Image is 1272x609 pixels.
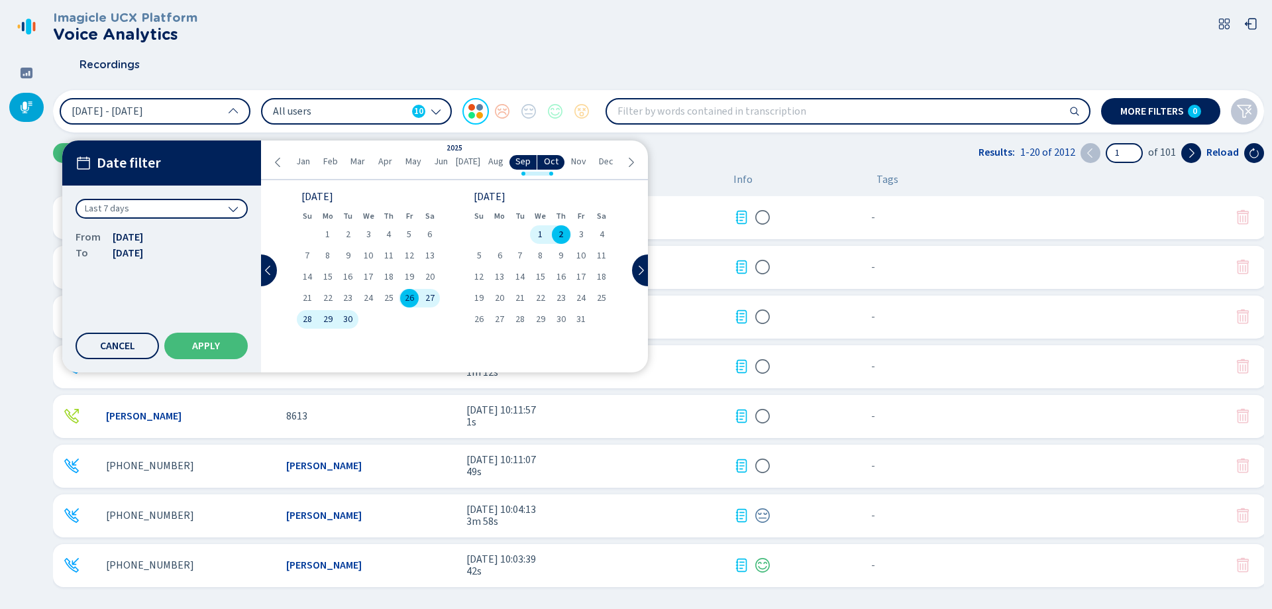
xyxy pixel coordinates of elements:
div: Mon Oct 13 2025 [490,268,510,286]
div: Mon Sep 15 2025 [317,268,338,286]
span: Aug [488,156,503,167]
svg: chevron-down [431,106,441,117]
span: 30 [343,315,352,324]
span: Reload [1206,146,1239,158]
span: 7 [517,251,522,260]
span: Info [733,174,753,186]
input: Filter by words contained in transcription [607,99,1089,123]
button: More filters0 [1101,98,1220,125]
span: 21 [515,294,525,303]
div: Wed Oct 01 2025 [530,225,551,244]
div: Mon Oct 06 2025 [490,247,510,265]
button: Reload the current page [1244,143,1264,163]
span: 1 [325,230,330,239]
span: No tags assigned [871,211,875,223]
button: Previous page [1081,143,1100,163]
div: Sun Oct 26 2025 [469,310,490,329]
abbr: Saturday [425,211,435,221]
span: 18 [384,272,394,282]
div: Sun Oct 12 2025 [469,268,490,286]
div: Thu Oct 30 2025 [551,310,571,329]
svg: trash-fill [1235,359,1251,374]
span: 14 [515,272,525,282]
div: Tue Oct 07 2025 [510,247,531,265]
div: Fri Sep 19 2025 [399,268,419,286]
svg: chevron-left [273,157,284,168]
div: Sat Oct 04 2025 [592,225,612,244]
div: Tue Sep 02 2025 [338,225,358,244]
span: 4 [600,230,604,239]
span: 0 [1192,106,1197,117]
span: Apply [192,341,220,351]
span: Results: [979,146,1015,158]
span: 20 [425,272,435,282]
div: [DATE] [301,192,435,201]
button: Your role doesn't allow you to delete this conversation [1235,458,1251,474]
span: From [76,229,102,245]
div: Sat Sep 13 2025 [419,247,440,265]
svg: chevron-up [228,106,238,117]
button: Your role doesn't allow you to delete this conversation [1235,408,1251,424]
svg: chevron-down [228,203,238,214]
div: Transcription available [733,408,749,424]
div: Fri Sep 26 2025 [399,289,419,307]
svg: icon-emoji-silent [755,309,770,325]
svg: trash-fill [1235,408,1251,424]
div: Thu Sep 04 2025 [379,225,399,244]
div: Transcription available [733,309,749,325]
span: 18 [597,272,606,282]
div: Sat Sep 06 2025 [419,225,440,244]
svg: search [1069,106,1080,117]
span: 5 [407,230,411,239]
span: 16 [556,272,566,282]
div: Sentiment analysis in progress... [755,458,770,474]
svg: trash-fill [1235,458,1251,474]
span: 3 [366,230,371,239]
abbr: Tuesday [343,211,352,221]
div: Tue Sep 09 2025 [338,247,358,265]
button: Upload [53,143,142,163]
svg: journal-text [733,458,749,474]
svg: mic-fill [20,101,33,114]
div: Sentiment analysis in progress... [755,309,770,325]
div: Fri Oct 24 2025 [571,289,592,307]
div: Fri Oct 10 2025 [571,247,592,265]
div: Thu Sep 11 2025 [379,247,399,265]
div: Outgoing call [64,408,79,424]
svg: telephone-inbound [64,359,79,374]
span: [DATE] - [DATE] [72,106,143,117]
div: Tue Sep 16 2025 [338,268,358,286]
svg: chevron-right [625,157,636,168]
div: Tue Oct 21 2025 [510,289,531,307]
span: 31 [576,315,586,324]
div: Fri Oct 17 2025 [571,268,592,286]
div: Neutral sentiment [755,508,770,524]
span: Nov [571,156,586,167]
span: 23 [556,294,566,303]
span: 10 [364,251,373,260]
svg: trash-fill [1235,309,1251,325]
abbr: Tuesday [515,211,525,221]
span: Cancel [100,341,135,351]
div: Sentiment analysis in progress... [755,408,770,424]
svg: icon-emoji-silent [755,209,770,225]
span: Date filter [97,155,161,172]
span: 20 [495,294,504,303]
span: 9 [558,251,563,260]
svg: icon-emoji-silent [755,408,770,424]
span: Apr [378,156,392,167]
div: Dashboard [9,58,44,87]
div: Sun Sep 21 2025 [297,289,317,307]
div: Incoming call [64,359,79,374]
span: Last 7 days [85,202,129,215]
span: No tags assigned [871,311,875,323]
svg: trash-fill [1235,209,1251,225]
button: Your role doesn't allow you to delete this conversation [1235,209,1251,225]
div: Fri Oct 03 2025 [571,225,592,244]
button: [DATE] - [DATE] [60,98,250,125]
button: Apply [164,333,248,359]
button: Cancel [76,333,159,359]
div: Mon Sep 01 2025 [317,225,338,244]
div: 2025 [447,144,462,153]
button: Next page [1181,143,1201,163]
